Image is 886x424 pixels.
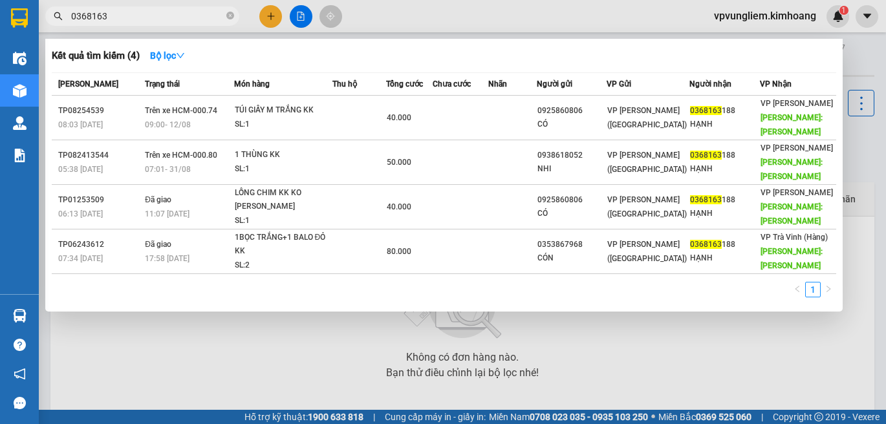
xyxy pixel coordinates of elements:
[537,104,607,118] div: 0925860806
[58,254,103,263] span: 07:34 [DATE]
[690,162,759,176] div: HẠNH
[235,259,332,273] div: SL: 2
[14,397,26,409] span: message
[537,79,572,89] span: Người gửi
[690,104,759,118] div: 188
[761,247,823,270] span: [PERSON_NAME]: [PERSON_NAME]
[235,103,332,118] div: TÚI GIẤY M TRẮNG KK
[13,149,27,162] img: solution-icon
[145,195,171,204] span: Đã giao
[689,79,731,89] span: Người nhận
[58,149,141,162] div: TP082413544
[235,148,332,162] div: 1 THÙNG KK
[761,158,823,181] span: [PERSON_NAME]: [PERSON_NAME]
[54,12,63,21] span: search
[176,51,185,60] span: down
[488,79,507,89] span: Nhãn
[761,143,833,153] span: VP [PERSON_NAME]
[607,240,687,263] span: VP [PERSON_NAME] ([GEOGRAPHIC_DATA])
[13,116,27,130] img: warehouse-icon
[14,368,26,380] span: notification
[761,99,833,108] span: VP [PERSON_NAME]
[387,247,411,256] span: 80.000
[537,162,607,176] div: NHI
[234,79,270,89] span: Món hàng
[145,151,217,160] span: Trên xe HCM-000.80
[71,9,224,23] input: Tìm tên, số ĐT hoặc mã đơn
[52,49,140,63] h3: Kết quả tìm kiếm ( 4 )
[825,285,832,293] span: right
[537,118,607,131] div: CÓ
[607,79,631,89] span: VP Gửi
[140,45,195,66] button: Bộ lọcdown
[690,195,722,204] span: 0368163
[387,158,411,167] span: 50.000
[690,251,759,265] div: HẠNH
[13,309,27,323] img: warehouse-icon
[805,282,821,297] li: 1
[58,120,103,129] span: 08:03 [DATE]
[145,106,217,115] span: Trên xe HCM-000.74
[690,238,759,251] div: 188
[690,151,722,160] span: 0368163
[235,118,332,132] div: SL: 1
[794,285,801,293] span: left
[58,104,141,118] div: TP08254539
[690,193,759,207] div: 188
[790,282,805,297] button: left
[761,202,823,226] span: [PERSON_NAME]: [PERSON_NAME]
[58,79,118,89] span: [PERSON_NAME]
[58,193,141,207] div: TP01253509
[235,186,332,214] div: LỒNG CHIM KK KO [PERSON_NAME]
[433,79,471,89] span: Chưa cước
[145,79,180,89] span: Trạng thái
[690,207,759,220] div: HẠNH
[386,79,423,89] span: Tổng cước
[806,282,820,297] a: 1
[226,12,234,19] span: close-circle
[145,254,189,263] span: 17:58 [DATE]
[761,188,833,197] span: VP [PERSON_NAME]
[58,165,103,174] span: 05:38 [DATE]
[537,193,607,207] div: 0925860806
[761,233,828,242] span: VP Trà Vinh (Hàng)
[235,214,332,228] div: SL: 1
[11,8,28,28] img: logo-vxr
[537,238,607,251] div: 0353867968
[387,113,411,122] span: 40.000
[690,118,759,131] div: HẠNH
[58,209,103,218] span: 06:13 [DATE]
[537,251,607,265] div: CÓN
[145,209,189,218] span: 11:07 [DATE]
[607,151,687,174] span: VP [PERSON_NAME] ([GEOGRAPHIC_DATA])
[537,149,607,162] div: 0938618052
[58,238,141,251] div: TP06243612
[145,240,171,249] span: Đã giao
[145,165,191,174] span: 07:01 - 31/08
[821,282,836,297] button: right
[760,79,792,89] span: VP Nhận
[235,162,332,176] div: SL: 1
[145,120,191,129] span: 09:00 - 12/08
[607,106,687,129] span: VP [PERSON_NAME] ([GEOGRAPHIC_DATA])
[690,106,722,115] span: 0368163
[790,282,805,297] li: Previous Page
[537,207,607,220] div: CÓ
[821,282,836,297] li: Next Page
[150,50,185,61] strong: Bộ lọc
[690,149,759,162] div: 188
[761,113,823,136] span: [PERSON_NAME]: [PERSON_NAME]
[13,84,27,98] img: warehouse-icon
[226,10,234,23] span: close-circle
[690,240,722,249] span: 0368163
[13,52,27,65] img: warehouse-icon
[607,195,687,218] span: VP [PERSON_NAME] ([GEOGRAPHIC_DATA])
[235,231,332,259] div: 1BỌC TRẮNG+1 BALO ĐỎ KK
[14,339,26,351] span: question-circle
[387,202,411,211] span: 40.000
[332,79,357,89] span: Thu hộ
